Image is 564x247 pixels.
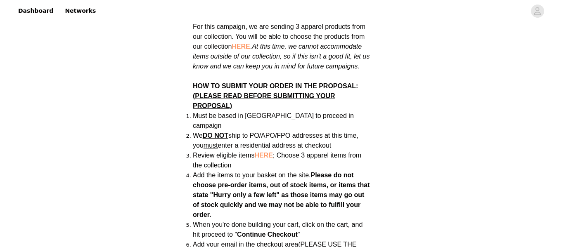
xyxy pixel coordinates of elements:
a: HERE [254,152,273,159]
span: Must be based in [GEOGRAPHIC_DATA] to proceed in campaign [193,112,354,129]
span: (PLEASE READ BEFORE SUBMITTING YOUR PROPOSAL) [193,92,335,109]
strong: Continue Checkout [237,231,298,238]
span: For this campaign, we are sending 3 apparel products from our collection. You will be able to cho... [193,23,370,70]
div: avatar [533,5,541,18]
em: At this time, we cannot accommodate items outside of our collection, so if this isn't a good fit,... [193,43,370,70]
span: When you're done building your cart, click on the cart, and hit proceed to " " [193,221,363,238]
strong: DO NOT [203,132,228,139]
span: We ship to PO/APO/FPO addresses at this time, you enter a residential address at checkout [193,132,358,149]
a: Dashboard [13,2,58,20]
span: Add the items to your basket on the site. [193,172,311,179]
span: must [204,142,218,149]
a: Networks [60,2,101,20]
span: ; Choose 3 apparel items from the collection [193,152,361,169]
span: Review eligible items [193,152,361,169]
strong: Please do not choose pre-order items, out of stock items, or items that state "Hurry only a few l... [193,172,370,218]
a: HERE [232,43,250,50]
strong: HOW TO SUBMIT YOUR ORDER IN THE PROPOSAL: [193,82,358,109]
